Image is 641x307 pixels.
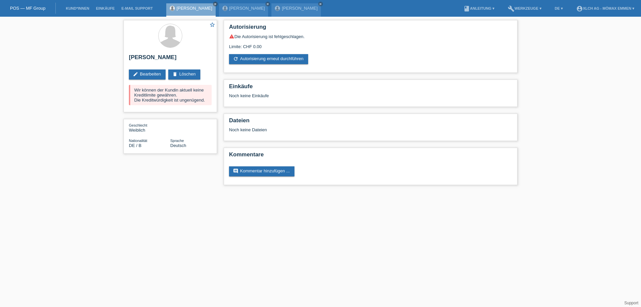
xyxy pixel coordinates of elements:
[129,85,212,105] div: Wir können der Kundin aktuell keine Kreditlimite gewähren. Die Kreditwürdigkeit ist ungenügend.
[214,2,217,6] i: close
[552,6,566,10] a: DE ▾
[129,143,142,148] span: Deutschland / B / 01.08.2021
[129,123,170,133] div: Weiblich
[129,54,212,64] h2: [PERSON_NAME]
[319,2,322,6] i: close
[118,6,156,10] a: E-Mail Support
[170,143,186,148] span: Deutsch
[10,6,45,11] a: POS — MF Group
[209,22,215,29] a: star_border
[129,69,166,80] a: editBearbeiten
[318,2,323,6] a: close
[463,5,470,12] i: book
[576,5,583,12] i: account_circle
[573,6,638,10] a: account_circleXLCH AG - Mömax Emmen ▾
[508,5,514,12] i: build
[229,83,512,93] h2: Einkäufe
[172,71,178,77] i: delete
[229,34,234,39] i: warning
[266,2,269,6] i: close
[624,301,638,305] a: Support
[168,69,200,80] a: deleteLöschen
[265,2,270,6] a: close
[504,6,545,10] a: buildWerkzeuge ▾
[62,6,92,10] a: Kund*innen
[282,6,317,11] a: [PERSON_NAME]
[229,24,512,34] h2: Autorisierung
[170,139,184,143] span: Sprache
[229,117,512,127] h2: Dateien
[229,6,265,11] a: [PERSON_NAME]
[229,151,512,161] h2: Kommentare
[177,6,212,11] a: [PERSON_NAME]
[229,39,512,49] div: Limite: CHF 0.00
[133,71,138,77] i: edit
[129,139,147,143] span: Nationalität
[233,168,238,174] i: comment
[213,2,218,6] a: close
[92,6,118,10] a: Einkäufe
[229,127,433,132] div: Noch keine Dateien
[229,54,308,64] a: refreshAutorisierung erneut durchführen
[129,123,147,127] span: Geschlecht
[233,56,238,61] i: refresh
[229,93,512,103] div: Noch keine Einkäufe
[460,6,498,10] a: bookAnleitung ▾
[229,166,294,176] a: commentKommentar hinzufügen ...
[229,34,512,39] div: Die Autorisierung ist fehlgeschlagen.
[209,22,215,28] i: star_border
